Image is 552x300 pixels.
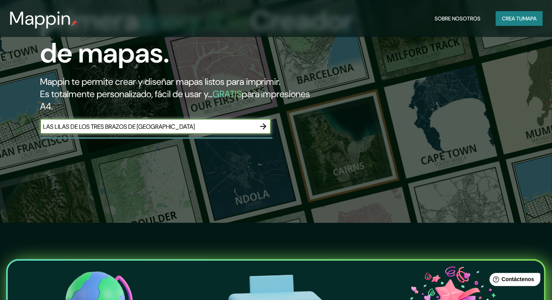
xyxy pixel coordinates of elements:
[40,88,212,100] font: Es totalmente personalizado, fácil de usar y...
[432,11,483,26] button: Sobre nosotros
[9,6,71,30] font: Mappin
[71,20,77,26] img: pin de mapeo
[502,15,523,22] font: Crea tu
[40,88,310,112] font: para impresiones A4.
[40,76,281,88] font: Mappin te permite crear y diseñar mapas listos para imprimir.
[435,15,480,22] font: Sobre nosotros
[212,88,242,100] font: GRATIS
[483,270,544,292] iframe: Lanzador de widgets de ayuda
[496,11,543,26] button: Crea tumapa
[523,15,537,22] font: mapa
[40,122,256,131] input: Elige tu lugar favorito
